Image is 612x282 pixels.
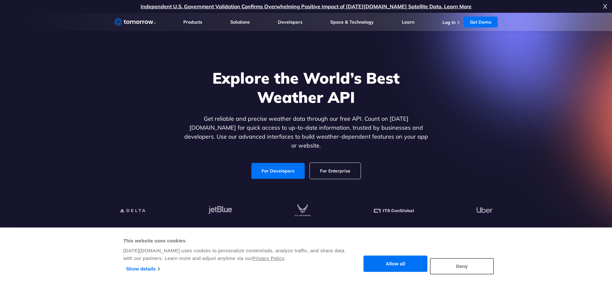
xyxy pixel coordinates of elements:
a: Developers [278,19,302,25]
a: For Enterprise [310,163,361,179]
a: Space & Technology [330,19,374,25]
a: Independent U.S. Government Validation Confirms Overwhelming Positive Impact of [DATE][DOMAIN_NAM... [141,3,471,10]
a: Show details [126,264,160,274]
a: Privacy Policy [252,255,284,261]
a: Get Demo [463,17,498,27]
h1: Explore the World’s Best Weather API [183,68,429,107]
a: Products [183,19,202,25]
a: Solutions [230,19,250,25]
div: This website uses cookies [123,237,345,245]
div: [DATE][DOMAIN_NAME] uses cookies to personalize content/ads, analyze traffic, and share data with... [123,247,345,262]
a: Log In [442,19,455,25]
button: Deny [430,258,494,274]
p: Get reliable and precise weather data through our free API. Count on [DATE][DOMAIN_NAME] for quic... [183,114,429,150]
a: Home link [114,17,156,27]
a: For Developers [251,163,305,179]
a: Learn [402,19,414,25]
button: Allow all [363,256,427,272]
